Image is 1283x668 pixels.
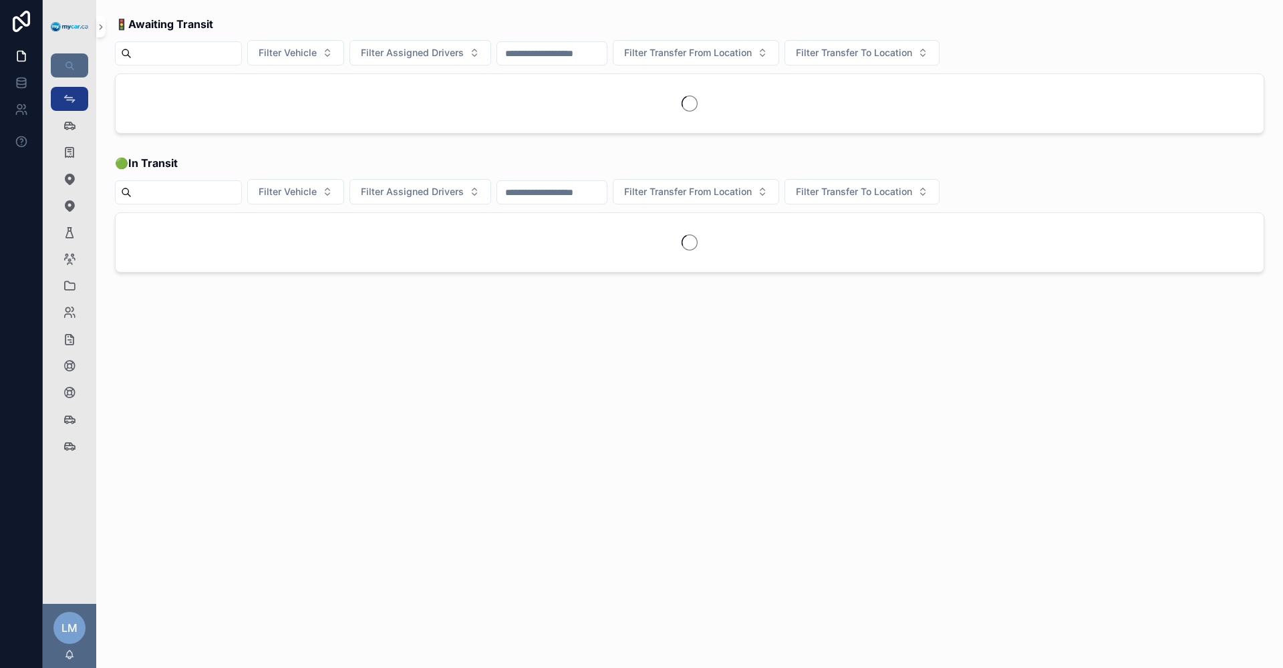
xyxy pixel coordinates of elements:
[613,40,779,65] button: Select Button
[115,155,178,171] span: 🟢
[115,16,213,32] span: 🚦
[247,40,344,65] button: Select Button
[361,46,464,59] span: Filter Assigned Drivers
[624,185,752,198] span: Filter Transfer From Location
[259,46,317,59] span: Filter Vehicle
[349,179,491,204] button: Select Button
[61,620,78,636] span: LM
[796,46,912,59] span: Filter Transfer To Location
[785,179,940,204] button: Select Button
[43,77,96,476] div: scrollable content
[613,179,779,204] button: Select Button
[128,17,213,31] strong: Awaiting Transit
[785,40,940,65] button: Select Button
[259,185,317,198] span: Filter Vehicle
[624,46,752,59] span: Filter Transfer From Location
[247,179,344,204] button: Select Button
[349,40,491,65] button: Select Button
[51,22,88,32] img: App logo
[796,185,912,198] span: Filter Transfer To Location
[361,185,464,198] span: Filter Assigned Drivers
[128,156,178,170] strong: In Transit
